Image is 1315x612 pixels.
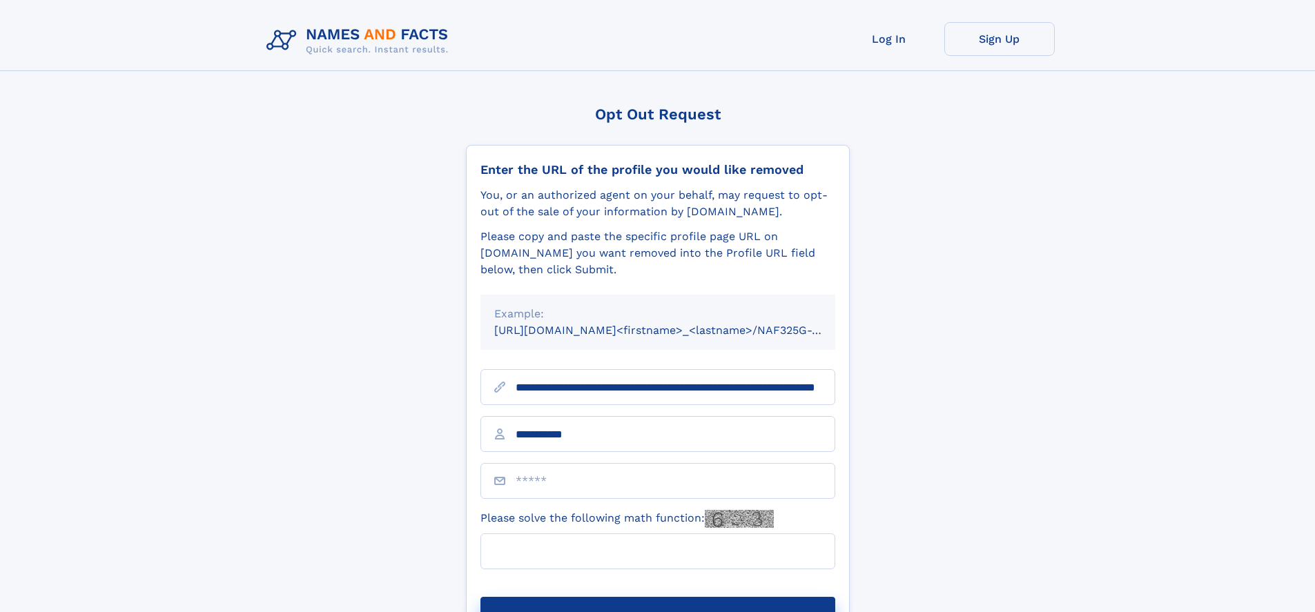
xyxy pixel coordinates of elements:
div: Example: [494,306,821,322]
a: Log In [834,22,944,56]
small: [URL][DOMAIN_NAME]<firstname>_<lastname>/NAF325G-xxxxxxxx [494,324,861,337]
a: Sign Up [944,22,1055,56]
img: Logo Names and Facts [261,22,460,59]
div: Please copy and paste the specific profile page URL on [DOMAIN_NAME] you want removed into the Pr... [480,228,835,278]
div: Opt Out Request [466,106,850,123]
div: You, or an authorized agent on your behalf, may request to opt-out of the sale of your informatio... [480,187,835,220]
label: Please solve the following math function: [480,510,774,528]
div: Enter the URL of the profile you would like removed [480,162,835,177]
